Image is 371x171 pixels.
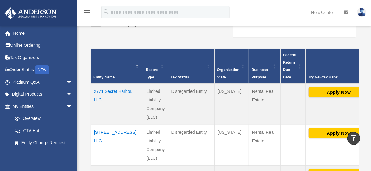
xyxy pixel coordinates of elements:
span: Tax Status [171,75,189,79]
th: Record Type: Activate to sort [143,49,168,84]
td: 2771 Secret Harbor, LLC [91,84,143,125]
i: menu [83,9,91,16]
div: NEW [35,65,49,74]
a: Binder Walkthrough [9,149,79,161]
span: arrow_drop_down [66,100,79,113]
a: My Entitiesarrow_drop_down [4,100,79,113]
a: vertical_align_top [347,132,360,145]
a: Online Ordering [4,39,82,52]
td: Limited Liability Company (LLC) [143,84,168,125]
td: Limited Liability Company (LLC) [143,125,168,166]
a: Home [4,27,82,39]
span: Federal Return Due Date [283,53,296,79]
span: arrow_drop_down [66,76,79,89]
a: CTA Hub [9,125,79,137]
img: Anderson Advisors Platinum Portal [3,7,58,19]
th: Tax Status: Activate to sort [168,49,214,84]
a: Platinum Q&Aarrow_drop_down [4,76,82,88]
td: Rental Real Estate [249,125,280,166]
th: Business Purpose: Activate to sort [249,49,280,84]
a: Overview [9,113,75,125]
label: entries per page [103,22,139,27]
button: Apply Now [309,87,369,97]
a: Tax Organizers [4,51,82,64]
td: [US_STATE] [214,125,249,166]
td: Disregarded Entity [168,84,214,125]
th: Entity Name: Activate to invert sorting [91,49,143,84]
td: [US_STATE] [214,84,249,125]
div: Try Newtek Bank [308,74,363,81]
button: Apply Now [309,128,369,138]
span: Record Type [146,68,159,79]
a: Order StatusNEW [4,64,82,76]
th: Organization State: Activate to sort [214,49,249,84]
td: Disregarded Entity [168,125,214,166]
td: Rental Real Estate [249,84,280,125]
a: menu [83,11,91,16]
span: Organization State [217,68,240,79]
td: [STREET_ADDRESS] LLC [91,125,143,166]
i: search [103,8,110,15]
i: vertical_align_top [350,134,357,142]
span: Business Purpose [252,68,268,79]
a: Entity Change Request [9,137,79,149]
th: Federal Return Due Date: Activate to sort [280,49,306,84]
a: Digital Productsarrow_drop_down [4,88,82,101]
span: arrow_drop_down [66,88,79,101]
span: Entity Name [93,75,115,79]
img: User Pic [357,8,366,17]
